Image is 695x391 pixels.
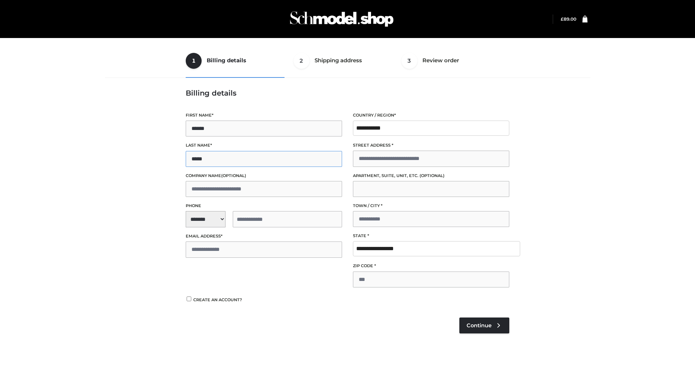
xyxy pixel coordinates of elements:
label: Email address [186,233,342,240]
h3: Billing details [186,89,509,97]
span: (optional) [221,173,246,178]
label: First name [186,112,342,119]
bdi: 89.00 [561,16,576,22]
label: Country / Region [353,112,509,119]
label: State [353,232,509,239]
span: Continue [467,322,492,329]
label: Phone [186,202,342,209]
label: ZIP Code [353,262,509,269]
label: Apartment, suite, unit, etc. [353,172,509,179]
a: £89.00 [561,16,576,22]
input: Create an account? [186,297,192,301]
label: Street address [353,142,509,149]
a: Continue [459,318,509,333]
span: Create an account? [193,297,242,302]
img: Schmodel Admin 964 [287,5,396,33]
span: £ [561,16,564,22]
label: Last name [186,142,342,149]
label: Town / City [353,202,509,209]
span: (optional) [420,173,445,178]
label: Company name [186,172,342,179]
